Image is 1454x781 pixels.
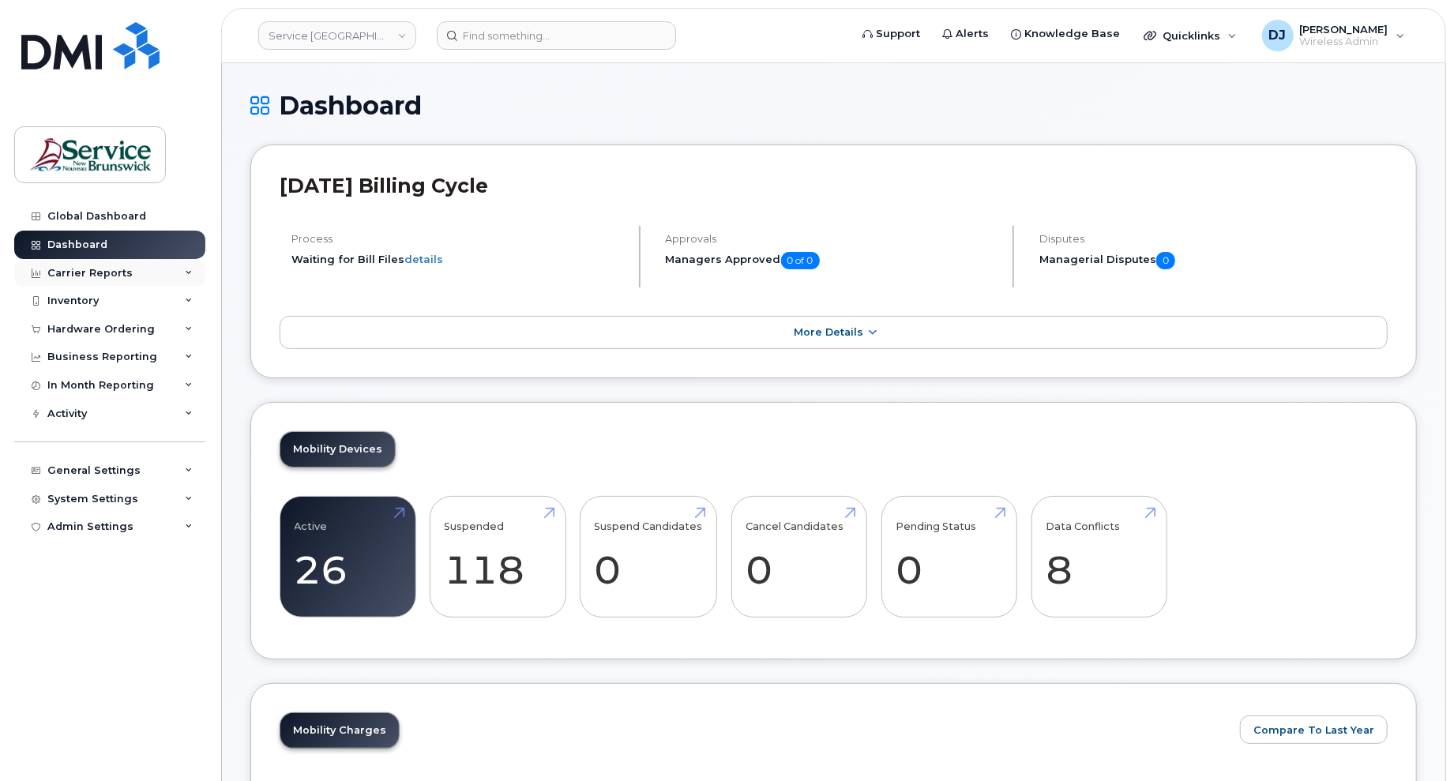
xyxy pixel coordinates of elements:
button: Compare To Last Year [1240,715,1388,744]
h4: Process [291,233,626,245]
span: Compare To Last Year [1253,723,1374,738]
h4: Approvals [666,233,1000,245]
h5: Managerial Disputes [1039,252,1388,269]
span: 0 [1156,252,1175,269]
h2: [DATE] Billing Cycle [280,174,1388,197]
li: Waiting for Bill Files [291,252,626,267]
a: Mobility Devices [280,432,395,467]
span: More Details [794,326,863,338]
h5: Managers Approved [666,252,1000,269]
a: Active 26 [295,505,401,609]
a: Mobility Charges [280,713,399,748]
h1: Dashboard [250,92,1417,119]
a: Suspended 118 [445,505,551,609]
h4: Disputes [1039,233,1388,245]
a: Suspend Candidates 0 [595,505,703,609]
a: Cancel Candidates 0 [746,505,852,609]
a: Data Conflicts 8 [1046,505,1152,609]
span: 0 of 0 [781,252,820,269]
a: details [404,253,443,265]
a: Pending Status 0 [896,505,1002,609]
